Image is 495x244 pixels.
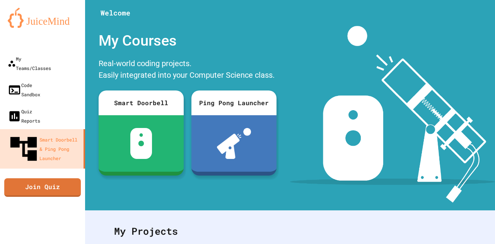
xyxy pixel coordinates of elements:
[95,26,280,56] div: My Courses
[8,133,80,165] div: Smart Doorbell & Ping Pong Launcher
[4,178,81,197] a: Join Quiz
[130,128,152,159] img: sdb-white.svg
[217,128,251,159] img: ppl-with-ball.png
[290,26,495,203] img: banner-image-my-projects.png
[8,8,77,28] img: logo-orange.svg
[191,90,277,115] div: Ping Pong Launcher
[8,107,40,125] div: Quiz Reports
[95,56,280,85] div: Real-world coding projects. Easily integrated into your Computer Science class.
[8,80,40,99] div: Code Sandbox
[8,54,51,73] div: My Teams/Classes
[99,90,184,115] div: Smart Doorbell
